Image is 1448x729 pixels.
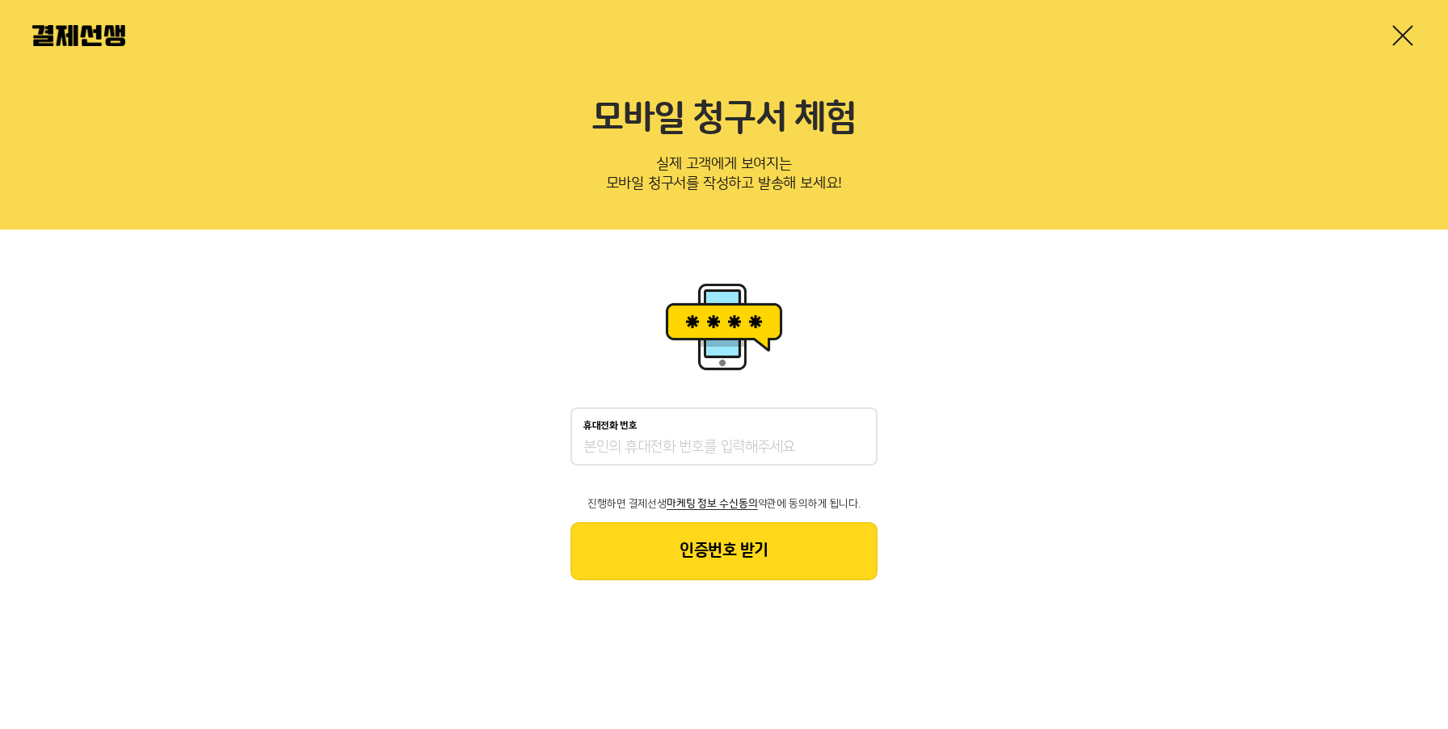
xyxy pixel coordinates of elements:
[32,25,125,46] img: 결제선생
[667,498,757,509] span: 마케팅 정보 수신동의
[583,420,638,432] p: 휴대전화 번호
[659,278,789,375] img: 휴대폰인증 이미지
[583,438,865,457] input: 휴대전화 번호
[32,150,1416,204] p: 실제 고객에게 보여지는 모바일 청구서를 작성하고 발송해 보세요!
[570,522,878,580] button: 인증번호 받기
[570,498,878,509] p: 진행하면 결제선생 약관에 동의하게 됩니다.
[32,97,1416,141] h2: 모바일 청구서 체험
